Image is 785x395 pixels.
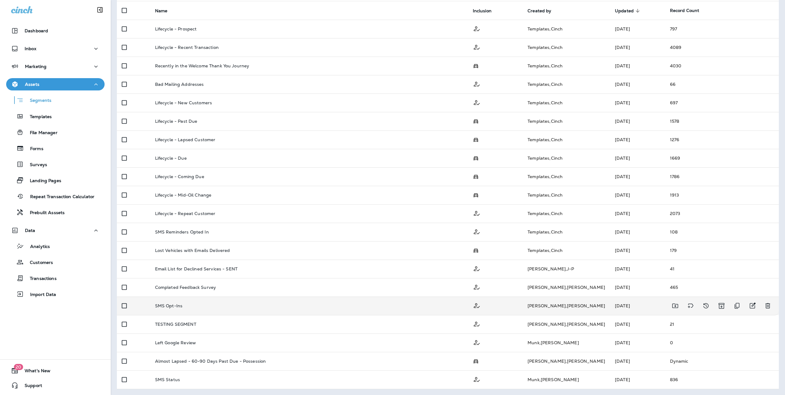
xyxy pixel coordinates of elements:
[523,167,610,186] td: Templates , Cinch
[669,300,681,312] button: Move to folder
[665,57,779,75] td: 4030
[155,45,219,50] p: Lifecycle - Recent Transaction
[473,192,479,197] span: Possession
[24,210,65,216] p: Prebuilt Asssets
[610,315,665,333] td: [DATE]
[528,8,551,14] span: Created by
[528,8,559,14] span: Created by
[610,333,665,352] td: [DATE]
[665,20,779,38] td: 797
[24,162,47,168] p: Surveys
[610,167,665,186] td: [DATE]
[155,229,209,234] p: SMS Reminders Opted In
[610,223,665,241] td: [DATE]
[762,300,774,312] button: Delete
[665,130,779,149] td: 1276
[615,8,634,14] span: Updated
[665,260,779,278] td: 41
[155,322,196,327] p: TESTING SEGMENT
[610,370,665,389] td: [DATE]
[523,297,610,315] td: [PERSON_NAME] , [PERSON_NAME]
[473,44,481,50] span: Customer Only
[610,186,665,204] td: [DATE]
[610,278,665,297] td: [DATE]
[24,292,56,298] p: Import Data
[665,333,779,352] td: 0
[523,94,610,112] td: Templates , Cinch
[473,376,481,382] span: Customer Only
[665,186,779,204] td: 1913
[523,130,610,149] td: Templates , Cinch
[523,186,610,204] td: Templates , Cinch
[665,149,779,167] td: 1669
[610,352,665,370] td: [DATE]
[610,149,665,167] td: [DATE]
[684,300,697,312] button: Add tags
[473,63,479,68] span: Possession
[610,112,665,130] td: [DATE]
[473,8,492,14] span: Inclusion
[473,99,481,105] span: Customer Only
[155,248,230,253] p: Lost Vehicles with Emails Delivered
[6,42,105,55] button: Inbox
[24,194,94,200] p: Repeat Transaction Calculator
[155,100,212,105] p: Lifecycle - New Customers
[523,75,610,94] td: Templates , Cinch
[6,142,105,155] button: Forms
[473,339,481,345] span: Customer Only
[25,46,36,51] p: Inbox
[473,118,479,124] span: Possession
[6,174,105,187] button: Landing Pages
[473,284,481,289] span: Customer Only
[25,28,48,33] p: Dashboard
[610,241,665,260] td: [DATE]
[610,57,665,75] td: [DATE]
[523,38,610,57] td: Templates , Cinch
[155,119,197,124] p: Lifecycle - Past Due
[6,272,105,285] button: Transactions
[665,352,779,370] td: Dynamic
[665,112,779,130] td: 1578
[6,379,105,392] button: Support
[6,60,105,73] button: Marketing
[18,383,42,390] span: Support
[473,210,481,216] span: Customer Only
[610,260,665,278] td: [DATE]
[665,75,779,94] td: 66
[155,8,168,14] span: Name
[155,26,197,31] p: Lifecycle - Prospect
[155,174,204,179] p: Lifecycle - Coming Due
[6,365,105,377] button: 20What's New
[523,241,610,260] td: Templates , Cinch
[155,211,216,216] p: Lifecycle - Repeat Customer
[665,223,779,241] td: 108
[155,359,266,364] p: Almost Lapsed - 60-90 Days Past Due - Possession
[6,190,105,203] button: Repeat Transaction Calculator
[610,20,665,38] td: [DATE]
[731,300,743,312] button: Duplicate Segment
[473,321,481,326] span: Customer Only
[24,114,52,120] p: Templates
[155,193,212,197] p: Lifecycle - Mid-Oil Change
[155,377,180,382] p: SMS Status
[473,174,479,179] span: Possession
[473,358,479,364] span: Possession
[665,94,779,112] td: 697
[155,303,183,308] p: SMS Opt-Ins
[473,229,481,234] span: Customer Only
[473,8,500,14] span: Inclusion
[715,300,728,312] button: Archive
[155,285,216,290] p: Completed Feedback Survey
[25,82,39,87] p: Assets
[155,266,237,271] p: Email List for Declined Services - SENT
[665,315,779,333] td: 21
[24,130,58,136] p: File Manager
[6,94,105,107] button: Segments
[610,297,665,315] td: [DATE]
[24,146,43,152] p: Forms
[155,82,204,87] p: Bad Mailing Addresses
[665,38,779,57] td: 4089
[610,204,665,223] td: [DATE]
[523,223,610,241] td: Templates , Cinch
[155,8,176,14] span: Name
